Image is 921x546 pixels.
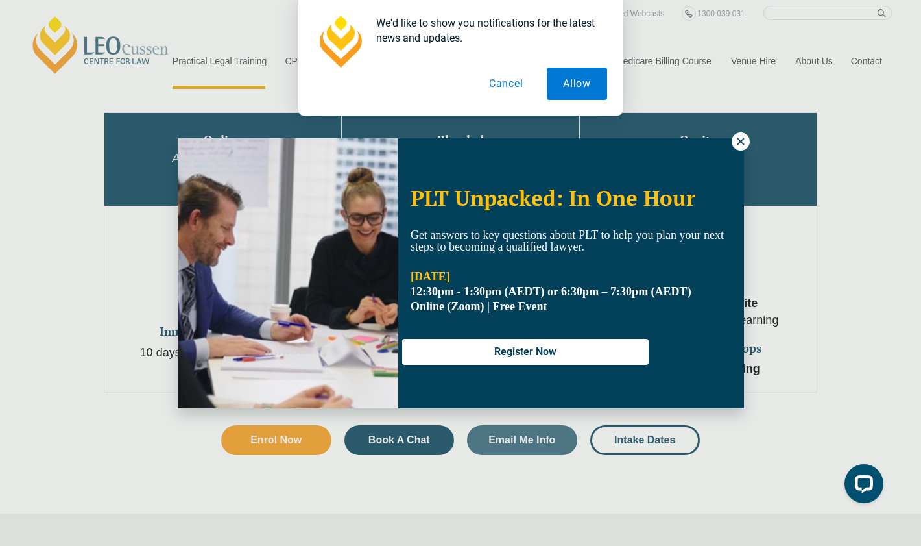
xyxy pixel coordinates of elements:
strong: [DATE] [411,270,450,283]
span: Online (Zoom) | Free Event [411,300,547,313]
button: Cancel [473,68,540,100]
span: PLT Unpacked: In One Hour [411,184,695,212]
img: notification icon [314,16,366,68]
button: Close [732,132,750,151]
span: Get answers to key questions about PLT to help you plan your next steps to becoming a qualified l... [411,229,724,253]
img: Woman in yellow blouse holding folders looking to the right and smiling [178,138,398,408]
button: Register Now [402,339,649,365]
iframe: LiveChat chat widget [834,459,889,514]
button: Allow [547,68,607,100]
div: We'd like to show you notifications for the latest news and updates. [366,16,607,45]
strong: 12:30pm - 1:30pm (AEDT) or 6:30pm – 7:30pm (AEDT) [411,285,691,298]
